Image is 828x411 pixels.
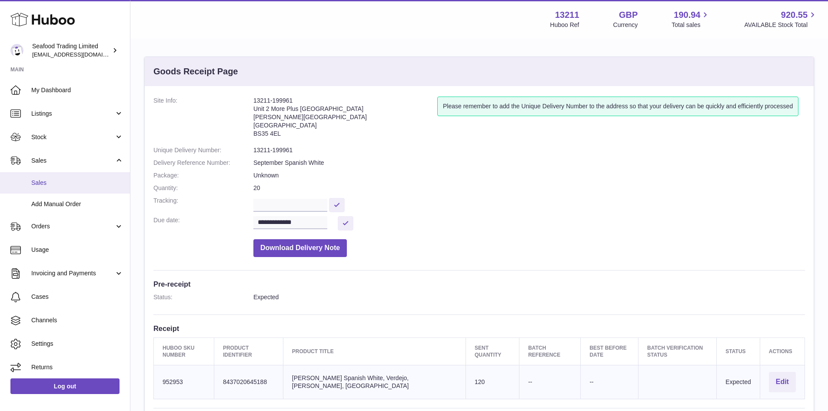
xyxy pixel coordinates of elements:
[672,9,710,29] a: 190.94 Total sales
[519,365,581,399] td: --
[31,86,123,94] span: My Dashboard
[253,97,437,142] address: 13211-199961 Unit 2 More Plus [GEOGRAPHIC_DATA] [PERSON_NAME][GEOGRAPHIC_DATA] [GEOGRAPHIC_DATA] ...
[153,184,253,192] dt: Quantity:
[214,365,283,399] td: 8437020645188
[10,44,23,57] img: online@rickstein.com
[760,337,805,365] th: Actions
[31,363,123,371] span: Returns
[153,197,253,212] dt: Tracking:
[153,324,805,333] h3: Receipt
[31,179,123,187] span: Sales
[31,200,123,208] span: Add Manual Order
[253,146,805,154] dd: 13211-199961
[769,372,796,392] button: Edit
[253,159,805,167] dd: September Spanish White
[153,66,238,77] h3: Goods Receipt Page
[32,42,110,59] div: Seafood Trading Limited
[283,365,466,399] td: [PERSON_NAME] Spanish White, Verdejo, [PERSON_NAME], [GEOGRAPHIC_DATA]
[466,337,519,365] th: Sent Quantity
[31,157,114,165] span: Sales
[214,337,283,365] th: Product Identifier
[253,293,805,301] dd: Expected
[550,21,579,29] div: Huboo Ref
[674,9,700,21] span: 190.94
[555,9,579,21] strong: 13211
[253,184,805,192] dd: 20
[31,293,123,301] span: Cases
[519,337,581,365] th: Batch Reference
[744,9,818,29] a: 920.55 AVAILABLE Stock Total
[10,378,120,394] a: Log out
[613,21,638,29] div: Currency
[744,21,818,29] span: AVAILABLE Stock Total
[619,9,638,21] strong: GBP
[31,269,114,277] span: Invoicing and Payments
[581,337,638,365] th: Best Before Date
[153,159,253,167] dt: Delivery Reference Number:
[638,337,717,365] th: Batch Verification Status
[283,337,466,365] th: Product title
[581,365,638,399] td: --
[153,216,253,231] dt: Due date:
[672,21,710,29] span: Total sales
[253,239,347,257] button: Download Delivery Note
[437,97,798,116] div: Please remember to add the Unique Delivery Number to the address so that your delivery can be qui...
[153,171,253,180] dt: Package:
[466,365,519,399] td: 120
[31,316,123,324] span: Channels
[153,146,253,154] dt: Unique Delivery Number:
[717,365,760,399] td: Expected
[153,97,253,142] dt: Site Info:
[153,293,253,301] dt: Status:
[31,246,123,254] span: Usage
[31,340,123,348] span: Settings
[154,365,214,399] td: 952953
[32,51,128,58] span: [EMAIL_ADDRESS][DOMAIN_NAME]
[153,279,805,289] h3: Pre-receipt
[31,133,114,141] span: Stock
[154,337,214,365] th: Huboo SKU Number
[781,9,808,21] span: 920.55
[31,222,114,231] span: Orders
[253,171,805,180] dd: Unknown
[717,337,760,365] th: Status
[31,110,114,118] span: Listings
